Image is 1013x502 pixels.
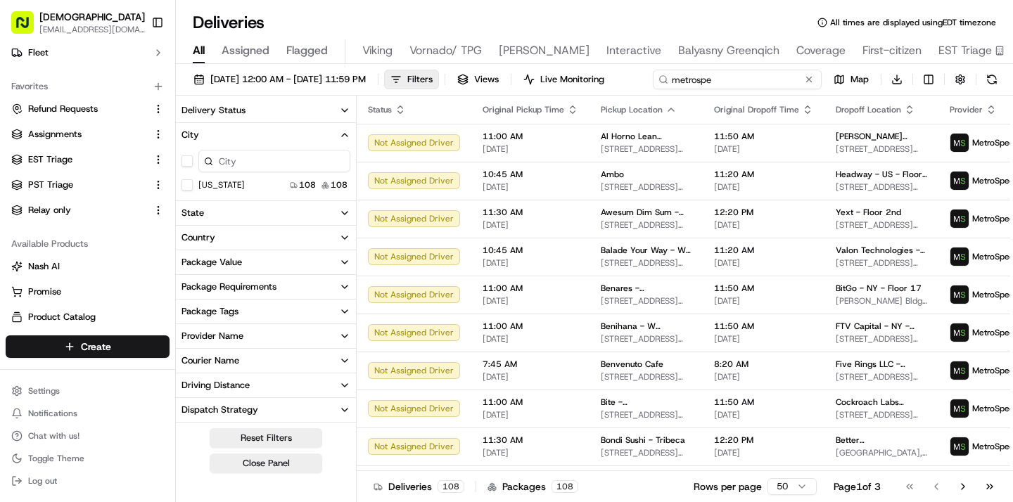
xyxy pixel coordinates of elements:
span: Settings [28,385,60,397]
button: State [176,201,356,225]
div: Driving Distance [181,379,250,392]
span: [PERSON_NAME] Associates ([GEOGRAPHIC_DATA]) - Floor 37th [836,131,927,142]
span: [STREET_ADDRESS][US_STATE] [836,143,927,155]
span: Flagged [286,42,328,59]
span: Nash AI [28,260,60,273]
span: 7:45 AM [483,359,578,370]
button: Courier Name [176,349,356,373]
span: [PERSON_NAME] [499,42,590,59]
span: Benares - [PERSON_NAME] St [601,283,692,294]
span: [DATE] [714,409,813,420]
span: 11:00 AM [483,397,578,408]
a: Promise [11,285,164,298]
span: First-citizen [862,42,922,59]
span: Assignments [28,128,82,141]
span: [STREET_ADDRESS][US_STATE] [836,333,927,345]
button: Reset Filters [210,428,322,448]
img: metro_speed_logo.png [950,134,969,152]
span: [DATE] [483,333,578,345]
span: Provider [950,104,983,115]
span: 11:30 AM [483,207,578,218]
a: 📗Knowledge Base [8,271,113,296]
div: 108 [552,480,578,493]
span: 11:00 AM [483,321,578,332]
div: Courier Name [181,354,239,367]
span: Live Monitoring [540,73,604,86]
img: 8571987876998_91fb9ceb93ad5c398215_72.jpg [30,134,55,160]
button: Filters [384,70,439,89]
div: 💻 [119,278,130,289]
span: Knowledge Base [28,276,108,290]
button: Log out [6,471,170,491]
button: Views [451,70,505,89]
span: All [193,42,205,59]
span: [PERSON_NAME] Bldg, [STREET_ADDRESS][US_STATE] [836,295,927,307]
a: 💻API Documentation [113,271,231,296]
span: Benihana - W [GEOGRAPHIC_DATA] [601,321,692,332]
button: Chat with us! [6,426,170,446]
span: API Documentation [133,276,226,290]
span: 12:20 PM [714,207,813,218]
img: 1736555255976-a54dd68f-1ca7-489b-9aae-adbdc363a1c4 [14,134,39,160]
p: Welcome 👋 [14,56,256,79]
div: Available Products [6,233,170,255]
span: [DATE] [714,181,813,193]
div: Country [181,231,215,244]
span: Pickup Location [601,104,663,115]
button: Package Value [176,250,356,274]
button: [DEMOGRAPHIC_DATA] [39,10,145,24]
div: State [181,207,204,219]
button: Close Panel [210,453,322,473]
a: Powered byPylon [99,310,170,321]
span: 108 [299,179,316,191]
span: [STREET_ADDRESS][US_STATE] [601,219,692,231]
span: [STREET_ADDRESS][US_STATE] [601,143,692,155]
span: 11:20 AM [714,169,813,180]
button: Nash AI [6,255,170,278]
span: [STREET_ADDRESS][US_STATE] [836,257,927,269]
h1: Deliveries [193,11,265,34]
span: [DATE] [714,295,813,307]
span: Awesum Dim Sum - [GEOGRAPHIC_DATA] [601,207,692,218]
button: Map [827,70,875,89]
label: [US_STATE] [198,179,245,191]
span: Interactive [606,42,661,59]
span: [STREET_ADDRESS][US_STATE] [601,447,692,458]
span: Refund Requests [28,103,98,115]
span: [STREET_ADDRESS][PERSON_NAME][US_STATE] [836,181,927,193]
span: 11:50 AM [714,397,813,408]
div: Package Tags [181,305,238,318]
span: [GEOGRAPHIC_DATA], [STREET_ADDRESS][PERSON_NAME][US_STATE] [836,447,927,458]
div: Delivery Status [181,104,246,117]
span: Five Rings LLC - [GEOGRAPHIC_DATA] - Floor 30 [836,359,927,370]
button: Live Monitoring [517,70,611,89]
img: metro_speed_logo.png [950,399,969,418]
span: [DATE] [483,371,578,382]
span: Yext - Floor 2nd [836,207,901,218]
span: Benvenuto Cafe [601,359,663,370]
span: PST Triage [28,179,73,191]
span: [DATE] [483,257,578,269]
div: Past conversations [14,183,94,194]
span: [DATE] 12:00 AM - [DATE] 11:59 PM [210,73,366,86]
input: City [198,150,350,172]
button: Package Tags [176,300,356,323]
span: FTV Capital - NY - Floor 33 [836,321,927,332]
span: • [117,218,122,229]
img: Kennique Reynolds [14,205,37,227]
span: 11:00 AM [483,131,578,142]
span: Cockroach Labs ([GEOGRAPHIC_DATA]) - Floor 11th [836,397,927,408]
span: [STREET_ADDRESS][US_STATE] [836,219,927,231]
span: [DATE] [714,143,813,155]
button: [DATE] 12:00 AM - [DATE] 11:59 PM [187,70,372,89]
div: Deliveries [374,480,464,494]
span: Al Horno Lean Mexican Kitchen - [PERSON_NAME][GEOGRAPHIC_DATA][PERSON_NAME] [601,131,692,142]
a: PST Triage [11,179,147,191]
button: [EMAIL_ADDRESS][DOMAIN_NAME] [39,24,145,35]
span: Notifications [28,408,77,419]
a: Nash AI [11,260,164,273]
span: 11:50 AM [714,131,813,142]
span: BitGo - NY - Floor 17 [836,283,922,294]
div: City [181,129,199,141]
